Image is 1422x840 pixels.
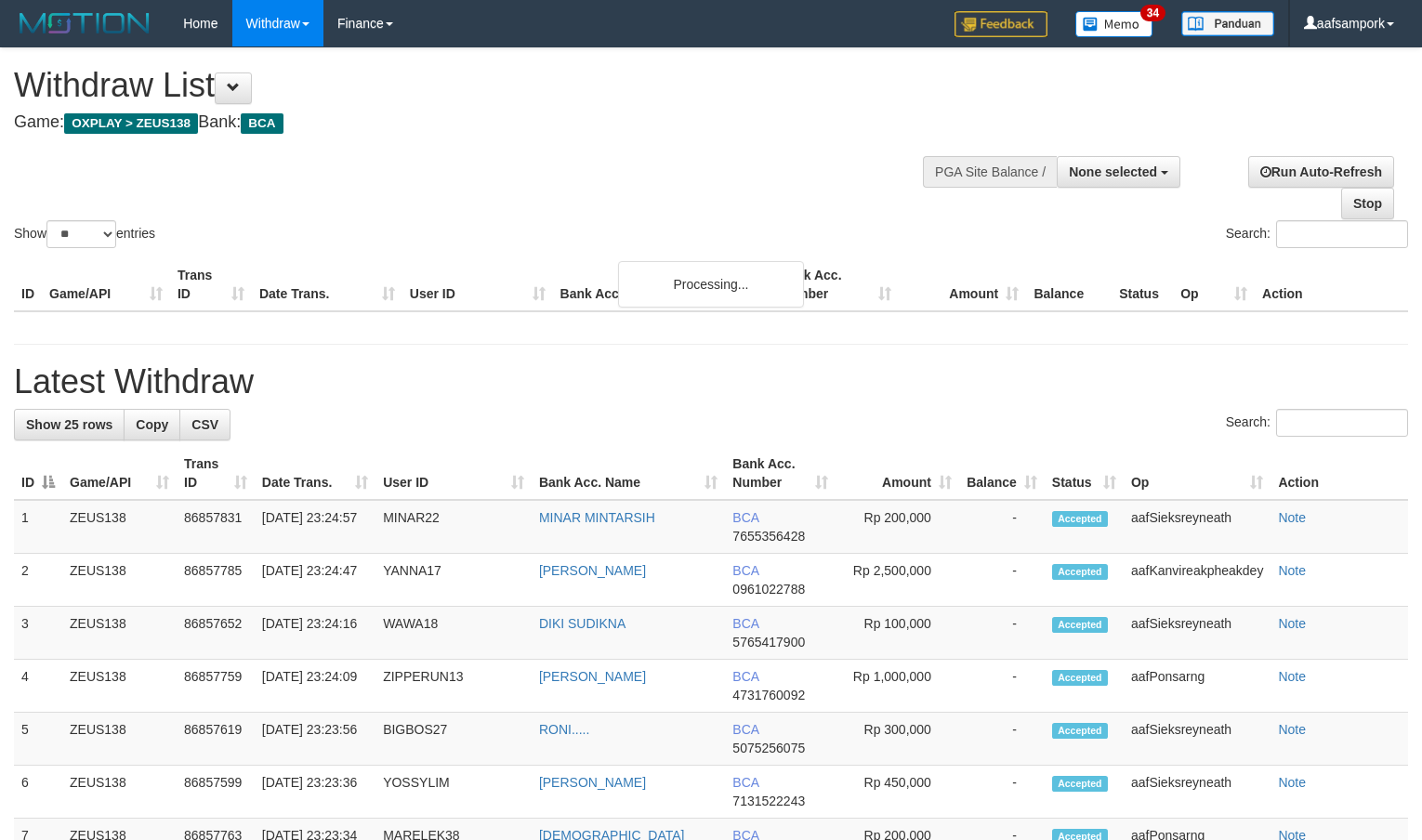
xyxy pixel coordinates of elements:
[732,529,805,544] span: Copy 7655356428 to clipboard
[732,688,805,702] span: Copy 4731760092 to clipboard
[539,722,589,737] a: RONI.....
[375,607,532,660] td: WAWA18
[539,616,625,631] a: DIKI SUDIKNA
[62,500,177,554] td: ZEUS138
[179,409,230,440] a: CSV
[1069,164,1157,179] span: None selected
[375,660,532,713] td: ZIPPERUN13
[241,113,283,134] span: BCA
[255,554,375,607] td: [DATE] 23:24:47
[14,660,62,713] td: 4
[375,766,532,819] td: YOSSYLIM
[62,713,177,766] td: ZEUS138
[1278,722,1306,737] a: Note
[177,607,255,660] td: 86857652
[42,258,170,311] th: Game/API
[375,447,532,500] th: User ID: activate to sort column ascending
[539,510,655,525] a: MINAR MINTARSIH
[1052,723,1108,739] span: Accepted
[64,113,198,134] span: OXPLAY > ZEUS138
[1057,156,1180,188] button: None selected
[1276,409,1408,437] input: Search:
[1052,776,1108,792] span: Accepted
[836,500,959,554] td: Rp 200,000
[1248,156,1394,188] a: Run Auto-Refresh
[1226,409,1408,437] label: Search:
[923,156,1057,188] div: PGA Site Balance /
[836,660,959,713] td: Rp 1,000,000
[732,510,758,525] span: BCA
[375,554,532,607] td: YANNA17
[553,258,772,311] th: Bank Acc. Name
[14,500,62,554] td: 1
[170,258,252,311] th: Trans ID
[771,258,899,311] th: Bank Acc. Number
[62,607,177,660] td: ZEUS138
[836,554,959,607] td: Rp 2,500,000
[14,9,155,37] img: MOTION_logo.png
[14,447,62,500] th: ID: activate to sort column descending
[14,554,62,607] td: 2
[959,607,1045,660] td: -
[402,258,553,311] th: User ID
[252,258,402,311] th: Date Trans.
[836,607,959,660] td: Rp 100,000
[14,67,929,104] h1: Withdraw List
[255,713,375,766] td: [DATE] 23:23:56
[1052,511,1108,527] span: Accepted
[375,713,532,766] td: BIGBOS27
[1124,766,1271,819] td: aafSieksreyneath
[177,554,255,607] td: 86857785
[177,447,255,500] th: Trans ID: activate to sort column ascending
[1052,670,1108,686] span: Accepted
[14,409,125,440] a: Show 25 rows
[836,713,959,766] td: Rp 300,000
[1140,5,1165,21] span: 34
[1124,713,1271,766] td: aafSieksreyneath
[959,766,1045,819] td: -
[255,766,375,819] td: [DATE] 23:23:36
[732,775,758,790] span: BCA
[1271,447,1408,500] th: Action
[959,660,1045,713] td: -
[1124,554,1271,607] td: aafKanvireakpheakdey
[177,713,255,766] td: 86857619
[177,660,255,713] td: 86857759
[732,563,758,578] span: BCA
[1173,258,1255,311] th: Op
[732,722,758,737] span: BCA
[618,261,804,308] div: Processing...
[1278,669,1306,684] a: Note
[1226,220,1408,248] label: Search:
[959,500,1045,554] td: -
[959,713,1045,766] td: -
[14,220,155,248] label: Show entries
[959,554,1045,607] td: -
[899,258,1026,311] th: Amount
[14,363,1408,400] h1: Latest Withdraw
[177,766,255,819] td: 86857599
[732,582,805,597] span: Copy 0961022788 to clipboard
[1045,447,1124,500] th: Status: activate to sort column ascending
[46,220,116,248] select: Showentries
[532,447,725,500] th: Bank Acc. Name: activate to sort column ascending
[1124,660,1271,713] td: aafPonsarng
[732,741,805,755] span: Copy 5075256075 to clipboard
[255,607,375,660] td: [DATE] 23:24:16
[1124,607,1271,660] td: aafSieksreyneath
[1052,617,1108,633] span: Accepted
[955,11,1047,37] img: Feedback.jpg
[539,775,646,790] a: [PERSON_NAME]
[14,713,62,766] td: 5
[1278,616,1306,631] a: Note
[732,794,805,808] span: Copy 7131522243 to clipboard
[539,563,646,578] a: [PERSON_NAME]
[14,766,62,819] td: 6
[725,447,836,500] th: Bank Acc. Number: activate to sort column ascending
[1341,188,1394,219] a: Stop
[732,635,805,650] span: Copy 5765417900 to clipboard
[1075,11,1153,37] img: Button%20Memo.svg
[732,669,758,684] span: BCA
[1278,510,1306,525] a: Note
[375,500,532,554] td: MINAR22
